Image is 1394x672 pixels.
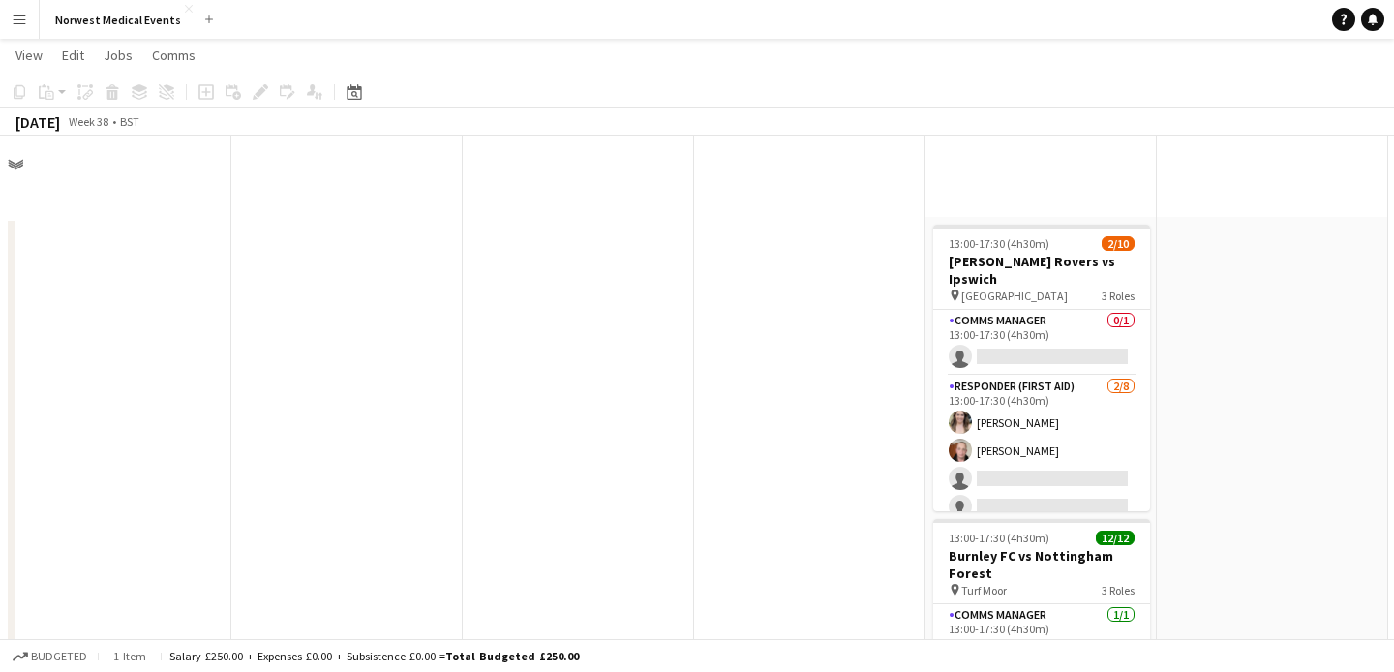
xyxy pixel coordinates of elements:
[104,46,133,64] span: Jobs
[64,114,112,129] span: Week 38
[15,112,60,132] div: [DATE]
[961,583,1007,597] span: Turf Moor
[152,46,196,64] span: Comms
[933,310,1150,376] app-card-role: Comms Manager0/113:00-17:30 (4h30m)
[120,114,139,129] div: BST
[31,650,87,663] span: Budgeted
[1102,236,1135,251] span: 2/10
[144,43,203,68] a: Comms
[15,46,43,64] span: View
[1102,289,1135,303] span: 3 Roles
[8,43,50,68] a: View
[10,646,90,667] button: Budgeted
[949,236,1049,251] span: 13:00-17:30 (4h30m)
[106,649,153,663] span: 1 item
[933,547,1150,582] h3: Burnley FC vs Nottingham Forest
[445,649,579,663] span: Total Budgeted £250.00
[54,43,92,68] a: Edit
[40,1,197,39] button: Norwest Medical Events
[933,253,1150,288] h3: [PERSON_NAME] Rovers vs Ipswich
[933,604,1150,670] app-card-role: Comms Manager1/113:00-17:30 (4h30m)[PERSON_NAME]
[169,649,579,663] div: Salary £250.00 + Expenses £0.00 + Subsistence £0.00 =
[961,289,1068,303] span: [GEOGRAPHIC_DATA]
[96,43,140,68] a: Jobs
[1102,583,1135,597] span: 3 Roles
[62,46,84,64] span: Edit
[933,225,1150,511] app-job-card: 13:00-17:30 (4h30m)2/10[PERSON_NAME] Rovers vs Ipswich [GEOGRAPHIC_DATA]3 RolesComms Manager0/113...
[1096,531,1135,545] span: 12/12
[949,531,1049,545] span: 13:00-17:30 (4h30m)
[933,376,1150,638] app-card-role: Responder (First Aid)2/813:00-17:30 (4h30m)[PERSON_NAME][PERSON_NAME]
